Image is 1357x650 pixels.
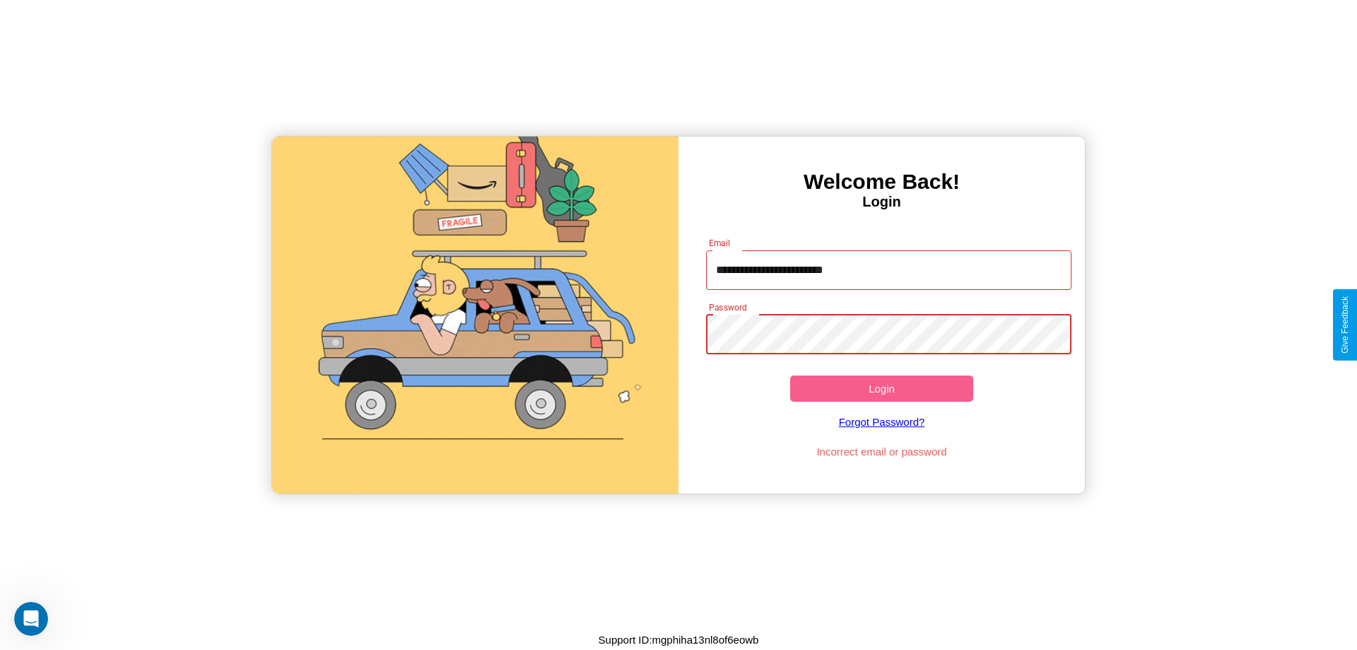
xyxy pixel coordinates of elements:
p: Support ID: mgphiha13nl8of6eowb [599,630,759,649]
a: Forgot Password? [699,402,1065,442]
div: Give Feedback [1340,296,1350,354]
label: Password [709,301,746,313]
label: Email [709,237,731,249]
h3: Welcome Back! [678,170,1085,194]
h4: Login [678,194,1085,210]
button: Login [790,376,973,402]
img: gif [272,137,678,494]
iframe: Intercom live chat [14,602,48,636]
p: Incorrect email or password [699,442,1065,461]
